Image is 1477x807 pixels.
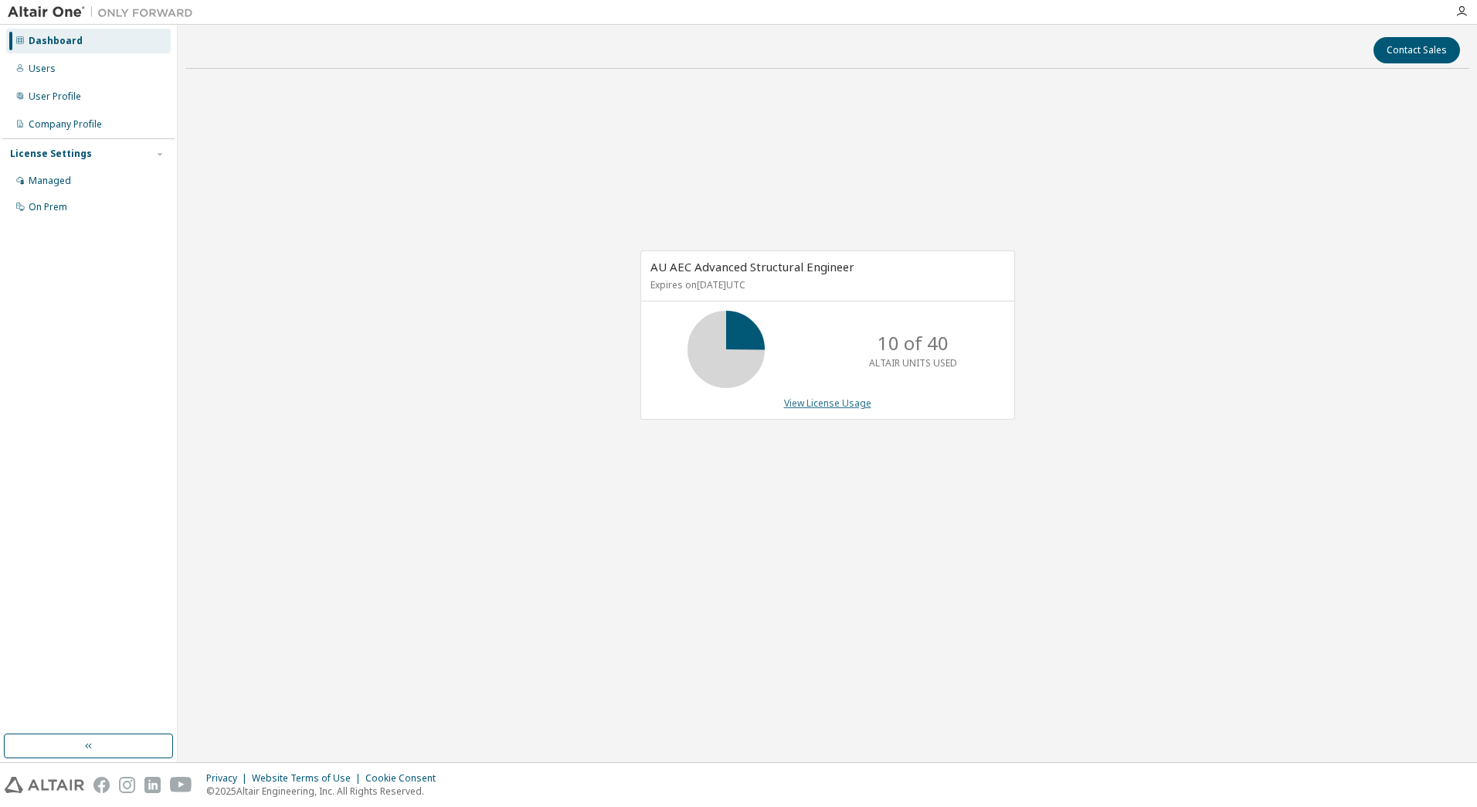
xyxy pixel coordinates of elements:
div: Dashboard [29,35,83,47]
p: © 2025 Altair Engineering, Inc. All Rights Reserved. [206,785,445,798]
div: License Settings [10,148,92,160]
p: 10 of 40 [878,330,949,356]
div: Users [29,63,56,75]
div: Company Profile [29,118,102,131]
img: Altair One [8,5,201,20]
p: ALTAIR UNITS USED [869,356,957,369]
div: Website Terms of Use [252,772,365,785]
p: Expires on [DATE] UTC [650,278,1001,291]
div: Managed [29,175,71,187]
img: facebook.svg [93,777,110,793]
div: On Prem [29,201,67,213]
img: linkedin.svg [144,777,161,793]
a: View License Usage [784,397,871,410]
div: User Profile [29,90,81,103]
img: instagram.svg [119,777,135,793]
div: Cookie Consent [365,772,445,785]
div: Privacy [206,772,252,785]
span: AU AEC Advanced Structural Engineer [650,259,854,274]
img: youtube.svg [170,777,192,793]
button: Contact Sales [1373,37,1460,63]
img: altair_logo.svg [5,777,84,793]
